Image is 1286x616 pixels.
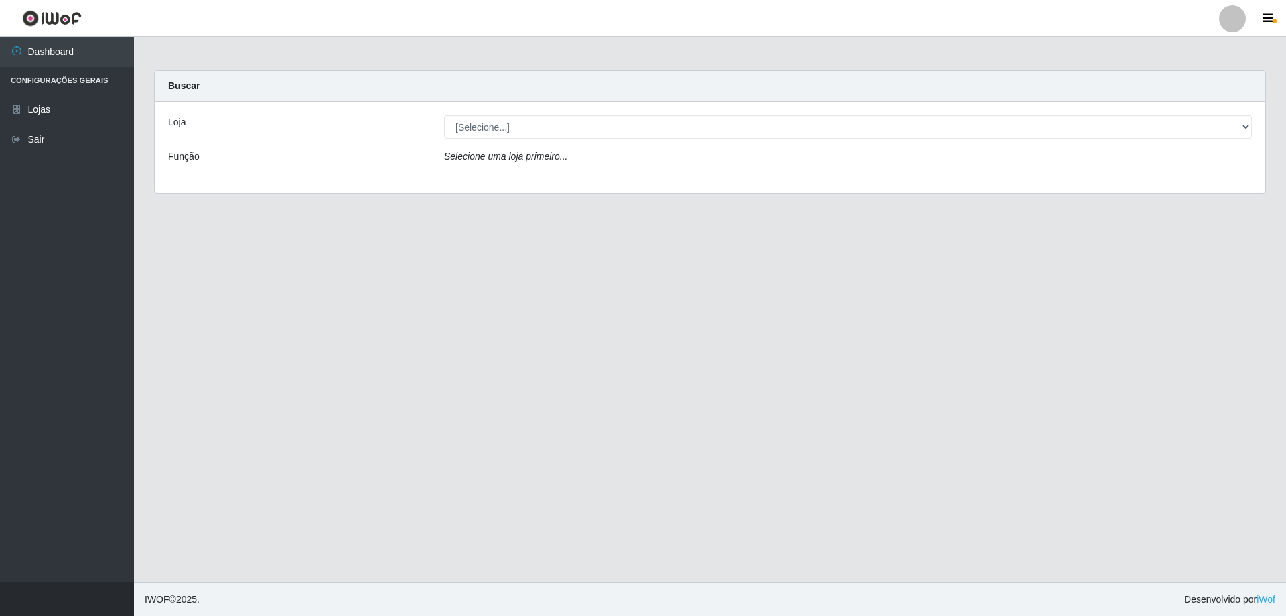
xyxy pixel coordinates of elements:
i: Selecione uma loja primeiro... [444,151,567,162]
label: Loja [168,115,186,129]
span: Desenvolvido por [1184,593,1275,607]
a: iWof [1257,594,1275,605]
label: Função [168,149,200,164]
span: © 2025 . [145,593,200,607]
span: IWOF [145,594,169,605]
img: CoreUI Logo [22,10,82,27]
strong: Buscar [168,80,200,91]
